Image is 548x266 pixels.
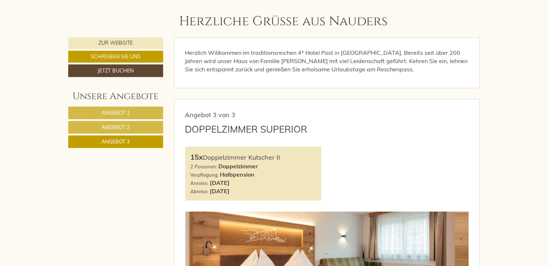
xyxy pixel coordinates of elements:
span: Angebot 3 von 3 [185,111,236,119]
a: Schreiben Sie uns [68,51,163,63]
a: Jetzt buchen [68,65,163,77]
h1: Herzliche Grüße aus Nauders [179,14,388,29]
small: Verpflegung: [191,172,219,178]
div: Unsere Angebote [68,90,163,103]
small: Anreise: [191,180,209,186]
span: Angebot 1 [101,110,130,116]
b: [DATE] [210,187,230,195]
b: Halbpension [220,171,255,178]
b: [DATE] [210,179,230,186]
p: Herzlich Willkommen im traditionsreichen 4* Hotel Post in [GEOGRAPHIC_DATA]. Bereits seit über 20... [185,49,469,74]
b: Doppelzimmer [219,163,258,170]
div: Doppelzimmer Kutscher II [191,152,316,163]
span: Angebot 2 [101,124,130,130]
b: 15x [191,152,203,161]
small: 2 Personen: [191,163,217,169]
div: Doppelzimmer Superior [185,123,308,136]
a: Zur Website [68,37,163,49]
span: Angebot 3 [101,138,130,145]
small: Abreise: [191,188,209,194]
